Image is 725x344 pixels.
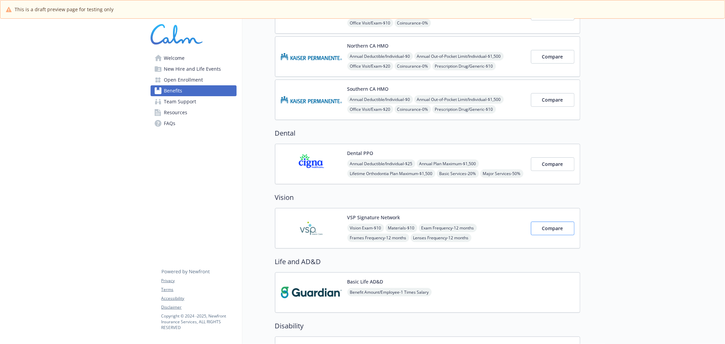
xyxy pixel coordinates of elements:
[151,107,237,118] a: Resources
[281,214,342,243] img: Vision Service Plan carrier logo
[417,159,479,168] span: Annual Plan Maximum - $1,500
[437,169,479,178] span: Basic Services - 20%
[281,42,342,71] img: Kaiser Permanente Insurance Company carrier logo
[164,107,188,118] span: Resources
[347,52,413,61] span: Annual Deductible/Individual - $0
[151,64,237,74] a: New Hire and Life Events
[347,214,400,221] button: VSP Signature Network
[432,62,496,70] span: Prescription Drug/Generic - $10
[480,169,523,178] span: Major Services - 50%
[531,93,574,107] button: Compare
[281,85,342,114] img: Kaiser Permanente Insurance Company carrier logo
[275,257,580,267] h2: Life and AD&D
[411,234,471,242] span: Lenses Frequency - 12 months
[161,278,236,284] a: Privacy
[347,150,374,157] button: Dental PPO
[275,192,580,203] h2: Vision
[151,74,237,85] a: Open Enrollment
[151,53,237,64] a: Welcome
[275,321,580,331] h2: Disability
[347,62,393,70] span: Office Visit/Exam - $20
[161,313,236,330] p: Copyright © 2024 - 2025 , Newfront Insurance Services, ALL RIGHTS RESERVED
[419,224,477,232] span: Exam Frequency - 12 months
[347,95,413,104] span: Annual Deductible/Individual - $0
[531,50,574,64] button: Compare
[395,105,431,114] span: Coinsurance - 0%
[542,53,563,60] span: Compare
[164,118,176,129] span: FAQs
[347,234,409,242] span: Frames Frequency - 12 months
[164,64,221,74] span: New Hire and Life Events
[542,161,563,167] span: Compare
[151,96,237,107] a: Team Support
[414,95,504,104] span: Annual Out-of-Pocket Limit/Individual - $1,500
[531,157,574,171] button: Compare
[347,288,432,296] span: Benefit Amount/Employee - 1 Times Salary
[542,97,563,103] span: Compare
[161,287,236,293] a: Terms
[151,118,237,129] a: FAQs
[395,19,431,27] span: Coinsurance - 0%
[347,159,415,168] span: Annual Deductible/Individual - $25
[385,224,417,232] span: Materials - $10
[347,42,389,49] button: Northern CA HMO
[347,224,384,232] span: Vision Exam - $10
[347,19,393,27] span: Office Visit/Exam - $10
[395,62,431,70] span: Coinsurance - 0%
[161,304,236,310] a: Disclaimer
[432,105,496,114] span: Prescription Drug/Generic - $10
[275,128,580,138] h2: Dental
[161,295,236,302] a: Accessibility
[164,85,183,96] span: Benefits
[531,222,574,235] button: Compare
[347,169,435,178] span: Lifetime Orthodontia Plan Maximum - $1,500
[347,85,389,92] button: Southern CA HMO
[164,53,185,64] span: Welcome
[347,105,393,114] span: Office Visit/Exam - $20
[542,225,563,231] span: Compare
[281,150,342,178] img: CIGNA carrier logo
[281,278,342,307] img: Guardian carrier logo
[347,278,383,285] button: Basic Life AD&D
[414,52,504,61] span: Annual Out-of-Pocket Limit/Individual - $1,500
[164,96,196,107] span: Team Support
[151,85,237,96] a: Benefits
[164,74,203,85] span: Open Enrollment
[15,6,114,13] span: This is a draft preview page for testing only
